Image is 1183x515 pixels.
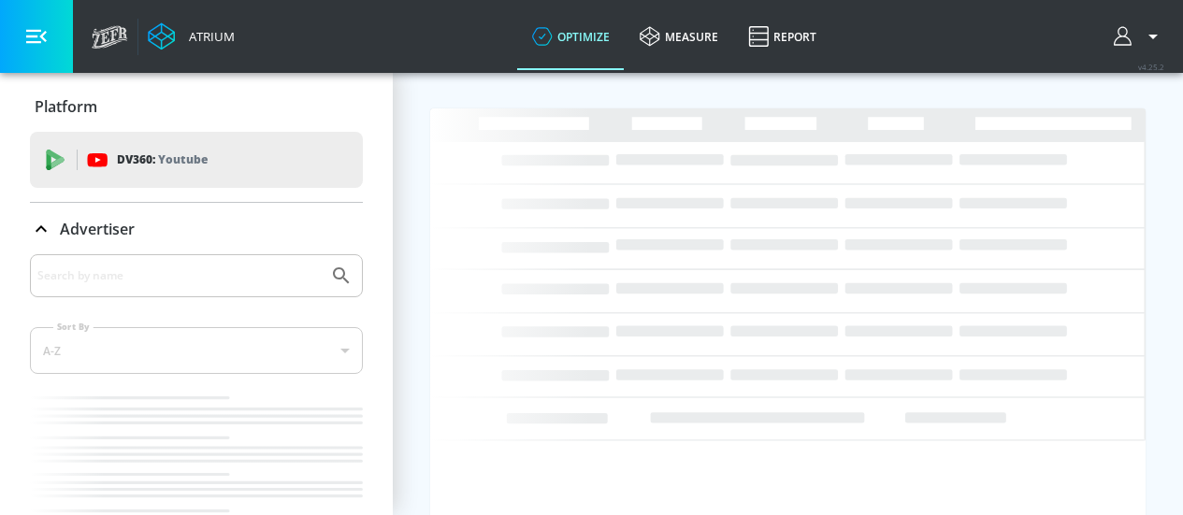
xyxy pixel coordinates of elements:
p: Youtube [158,150,208,169]
a: optimize [517,3,625,70]
input: Search by name [37,264,321,288]
div: A-Z [30,327,363,374]
span: v 4.25.2 [1138,62,1164,72]
div: DV360: Youtube [30,132,363,188]
p: DV360: [117,150,208,170]
a: Report [733,3,831,70]
p: Platform [35,96,97,117]
div: Platform [30,80,363,133]
div: Atrium [181,28,235,45]
div: Advertiser [30,203,363,255]
a: measure [625,3,733,70]
label: Sort By [53,321,94,333]
a: Atrium [148,22,235,50]
p: Advertiser [60,219,135,239]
